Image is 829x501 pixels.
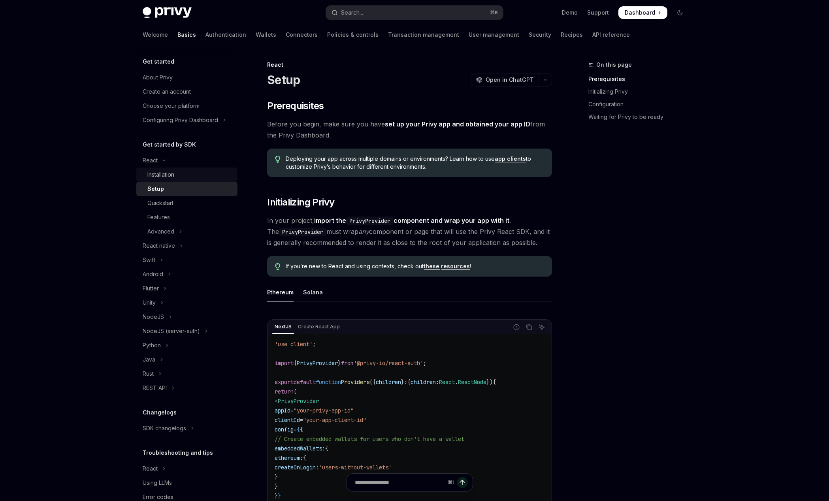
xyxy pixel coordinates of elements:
div: Unity [143,298,156,307]
span: Deploying your app across multiple domains or environments? Learn how to use to customize Privy’s... [286,155,544,171]
div: Advanced [147,227,174,236]
span: { [493,379,496,386]
div: Python [143,341,161,350]
span: "your-app-client-id" [303,416,366,424]
button: Toggle React section [136,461,237,476]
span: children [411,379,436,386]
a: User management [469,25,519,44]
span: }) [486,379,493,386]
span: PrivyProvider [297,360,338,367]
span: ( [294,388,297,395]
div: Features [147,213,170,222]
a: Wallets [256,25,276,44]
button: Toggle Configuring Privy Dashboard section [136,113,237,127]
button: Toggle Java section [136,352,237,367]
a: set up your Privy app and obtained your app ID [385,120,530,128]
span: Dashboard [625,9,655,17]
span: '@privy-io/react-auth' [354,360,423,367]
span: On this page [596,60,632,70]
button: Toggle Rust section [136,367,237,381]
button: Toggle Android section [136,267,237,281]
span: { [303,454,306,461]
div: Create an account [143,87,191,96]
a: Transaction management [388,25,459,44]
span: ({ [369,379,376,386]
div: React native [143,241,175,250]
span: Initializing Privy [267,196,334,209]
span: from [341,360,354,367]
span: function [316,379,341,386]
svg: Tip [275,263,281,270]
span: 'users-without-wallets' [319,464,392,471]
span: : [404,379,407,386]
span: export [275,379,294,386]
div: NextJS [272,322,294,331]
button: Toggle REST API section [136,381,237,395]
span: { [297,426,300,433]
button: Toggle NodeJS (server-auth) section [136,324,237,338]
span: ; [313,341,316,348]
img: dark logo [143,7,192,18]
span: // Create embedded wallets for users who don't have a wallet [275,435,464,443]
div: Android [143,269,163,279]
span: Open in ChatGPT [486,76,534,84]
div: Using LLMs [143,478,172,488]
span: { [407,379,411,386]
span: import [275,360,294,367]
a: Welcome [143,25,168,44]
button: Toggle Flutter section [136,281,237,296]
span: } [401,379,404,386]
span: In your project, . The must wrap component or page that will use the Privy React SDK, and it is g... [267,215,552,248]
span: = [294,426,297,433]
a: Choose your platform [136,99,237,113]
span: { [325,445,328,452]
button: Report incorrect code [511,322,522,332]
a: Configuration [588,98,693,111]
span: < [275,397,278,405]
a: app clients [495,155,526,162]
span: ReactNode [458,379,486,386]
a: Policies & controls [327,25,379,44]
svg: Tip [275,156,281,163]
span: appId [275,407,290,414]
div: Configuring Privy Dashboard [143,115,218,125]
span: { [300,426,303,433]
button: Toggle NodeJS section [136,310,237,324]
span: config [275,426,294,433]
h5: Get started [143,57,174,66]
span: 'use client' [275,341,313,348]
a: Setup [136,182,237,196]
button: Open search [326,6,503,20]
button: Toggle React native section [136,239,237,253]
a: API reference [592,25,630,44]
button: Toggle Advanced section [136,224,237,239]
a: Initializing Privy [588,85,693,98]
div: Swift [143,255,155,265]
button: Toggle Python section [136,338,237,352]
h1: Setup [267,73,300,87]
span: : [436,379,439,386]
a: Using LLMs [136,476,237,490]
a: Basics [177,25,196,44]
a: Features [136,210,237,224]
h5: Get started by SDK [143,140,196,149]
div: Installation [147,170,174,179]
span: { [294,360,297,367]
span: "your-privy-app-id" [294,407,354,414]
div: SDK changelogs [143,424,186,433]
div: React [143,156,158,165]
div: Java [143,355,155,364]
a: Dashboard [618,6,667,19]
a: Demo [562,9,578,17]
a: Waiting for Privy to be ready [588,111,693,123]
a: Create an account [136,85,237,99]
button: Toggle React section [136,153,237,168]
input: Ask a question... [355,474,445,491]
span: = [290,407,294,414]
div: Solana [303,283,323,301]
span: If you’re new to React and using contexts, check out ! [286,262,544,270]
span: children [376,379,401,386]
div: About Privy [143,73,173,82]
a: Security [529,25,551,44]
a: Connectors [286,25,318,44]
